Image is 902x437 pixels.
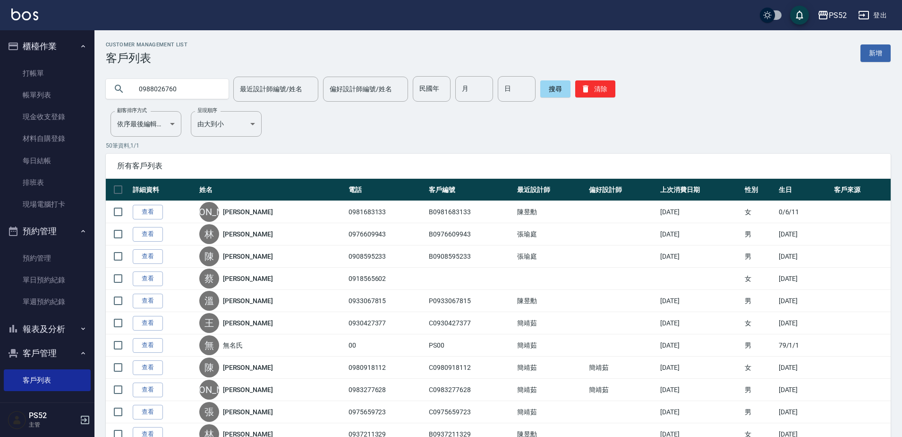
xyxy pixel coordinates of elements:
[742,312,776,334] td: 女
[515,179,587,201] th: 最近設計師
[346,334,426,357] td: 00
[346,201,426,223] td: 0981683133
[199,380,219,400] div: [PERSON_NAME]
[133,316,163,331] a: 查看
[829,9,847,21] div: PS52
[197,107,217,114] label: 呈現順序
[346,179,426,201] th: 電話
[199,202,219,222] div: [PERSON_NAME]
[4,193,91,215] a: 現場電腦打卡
[540,80,570,97] button: 搜尋
[223,274,273,283] a: [PERSON_NAME]
[132,76,221,102] input: 搜尋關鍵字
[223,341,243,350] a: 無名氏
[199,291,219,311] div: 溫
[223,207,273,217] a: [PERSON_NAME]
[587,379,658,401] td: 簡靖茹
[346,268,426,290] td: 0918565602
[223,296,273,306] a: [PERSON_NAME]
[776,290,832,312] td: [DATE]
[4,247,91,269] a: 預約管理
[106,42,187,48] h2: Customer Management List
[658,401,742,423] td: [DATE]
[4,62,91,84] a: 打帳單
[742,179,776,201] th: 性別
[426,201,515,223] td: B0981683133
[4,341,91,366] button: 客戶管理
[515,334,587,357] td: 簡靖茹
[426,312,515,334] td: C0930427377
[133,205,163,219] a: 查看
[776,334,832,357] td: 79/1/1
[130,179,197,201] th: 詳細資料
[426,223,515,245] td: B0976609943
[658,312,742,334] td: [DATE]
[742,357,776,379] td: 女
[117,161,879,171] span: 所有客戶列表
[658,334,742,357] td: [DATE]
[587,179,658,201] th: 偏好設計師
[133,294,163,308] a: 查看
[346,357,426,379] td: 0980918112
[776,201,832,223] td: 0/6/11
[776,245,832,268] td: [DATE]
[4,106,91,128] a: 現金收支登錄
[814,6,851,25] button: PS52
[742,401,776,423] td: 男
[346,223,426,245] td: 0976609943
[4,269,91,291] a: 單日預約紀錄
[515,201,587,223] td: 陳昱勳
[29,420,77,429] p: 主管
[515,401,587,423] td: 簡靖茹
[4,395,91,420] button: 行銷工具
[4,219,91,244] button: 預約管理
[776,223,832,245] td: [DATE]
[426,245,515,268] td: B0908595233
[790,6,809,25] button: save
[346,290,426,312] td: 0933067815
[742,201,776,223] td: 女
[111,111,181,137] div: 依序最後編輯時間
[223,229,273,239] a: [PERSON_NAME]
[426,179,515,201] th: 客戶編號
[4,172,91,193] a: 排班表
[515,379,587,401] td: 簡靖茹
[742,245,776,268] td: 男
[8,411,26,429] img: Person
[199,224,219,244] div: 林
[854,7,891,24] button: 登出
[4,369,91,391] a: 客戶列表
[117,107,147,114] label: 顧客排序方式
[742,379,776,401] td: 男
[776,379,832,401] td: [DATE]
[515,312,587,334] td: 簡靖茹
[587,357,658,379] td: 簡靖茹
[133,227,163,242] a: 查看
[515,223,587,245] td: 張瑜庭
[515,290,587,312] td: 陳昱勳
[346,245,426,268] td: 0908595233
[197,179,346,201] th: 姓名
[133,383,163,397] a: 查看
[4,317,91,341] button: 報表及分析
[223,363,273,372] a: [PERSON_NAME]
[658,379,742,401] td: [DATE]
[199,335,219,355] div: 無
[346,401,426,423] td: 0975659723
[199,402,219,422] div: 張
[346,379,426,401] td: 0983277628
[658,357,742,379] td: [DATE]
[658,201,742,223] td: [DATE]
[133,338,163,353] a: 查看
[776,268,832,290] td: [DATE]
[658,223,742,245] td: [DATE]
[742,268,776,290] td: 女
[776,179,832,201] th: 生日
[29,411,77,420] h5: PS52
[426,290,515,312] td: P0933067815
[199,313,219,333] div: 王
[223,407,273,417] a: [PERSON_NAME]
[776,401,832,423] td: [DATE]
[11,9,38,20] img: Logo
[832,179,891,201] th: 客戶來源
